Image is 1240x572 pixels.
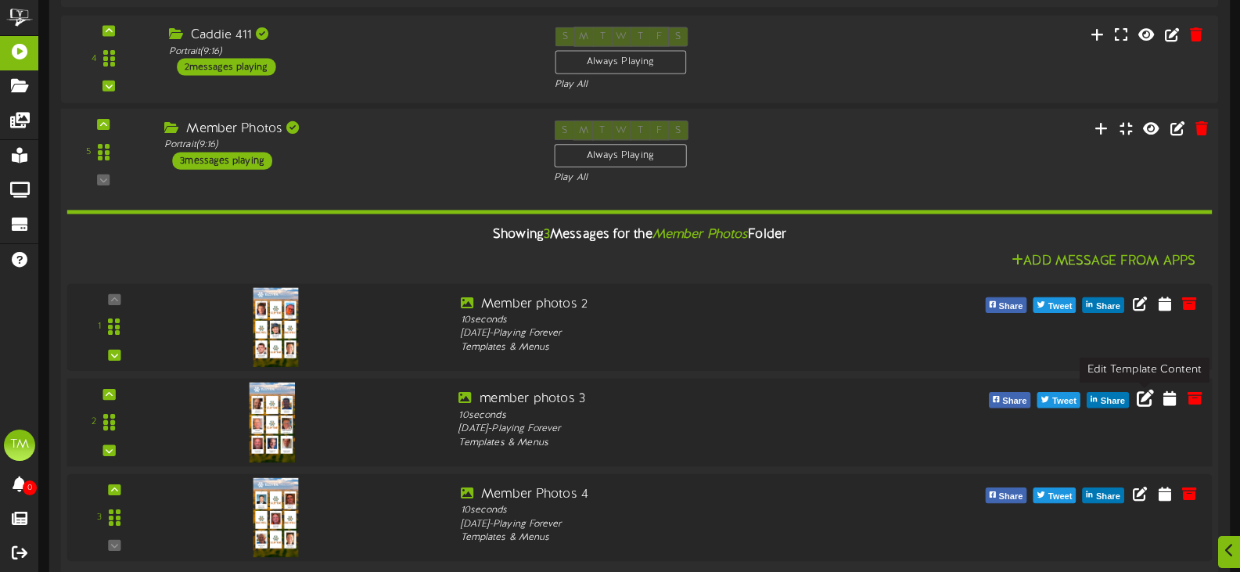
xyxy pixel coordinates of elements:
span: Share [999,393,1030,410]
div: member photos 3 [458,390,916,408]
button: Share [985,487,1026,503]
div: Templates & Menus [461,531,915,544]
div: 10 seconds [461,504,915,517]
button: Share [1087,392,1129,408]
button: Tweet [1033,297,1076,313]
i: Member Photos [652,228,749,242]
div: Member Photos 4 [461,486,915,504]
div: 10 seconds [458,408,916,423]
button: Tweet [1037,392,1080,408]
div: Always Playing [554,144,686,167]
button: Share [1083,487,1124,503]
span: Share [1093,488,1123,505]
div: Showing Messages for the Folder [55,218,1224,251]
div: Caddie 411 [169,27,531,45]
div: 10 seconds [461,314,915,327]
div: [DATE] - Playing Forever [461,517,915,531]
button: Tweet [1033,487,1076,503]
button: Share [1083,297,1124,313]
div: [DATE] - Playing Forever [458,423,916,437]
span: Share [1093,298,1123,315]
button: Share [985,297,1026,313]
div: [DATE] - Playing Forever [461,327,915,340]
div: TM [4,430,35,461]
span: 0 [23,480,37,495]
span: Share [996,488,1026,505]
span: Share [1098,393,1128,410]
img: cbc9fe58-a7a8-4418-94c7-b860c152f075.png [253,287,298,366]
div: Portrait ( 9:16 ) [164,139,530,152]
span: 3 [544,228,550,242]
div: Templates & Menus [461,340,915,354]
span: Tweet [1049,393,1080,410]
div: Member photos 2 [461,295,915,313]
button: Share [989,392,1031,408]
img: eab1bf17-81ab-4714-917d-46fe6cd5447f.png [253,477,298,556]
div: Portrait ( 9:16 ) [169,45,531,59]
span: Share [996,298,1026,315]
div: 2 messages playing [177,59,275,76]
div: Templates & Menus [458,436,916,450]
div: Play All [555,77,821,91]
div: Member Photos [164,121,530,139]
div: Play All [554,171,822,185]
div: 3 messages playing [172,152,272,169]
span: Tweet [1045,488,1076,505]
img: a066a3ae-c0d5-4d84-8a3a-971da9b5ce3b.png [250,382,295,462]
button: Add Message From Apps [1007,252,1200,272]
span: Tweet [1045,298,1076,315]
div: Always Playing [555,51,686,74]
